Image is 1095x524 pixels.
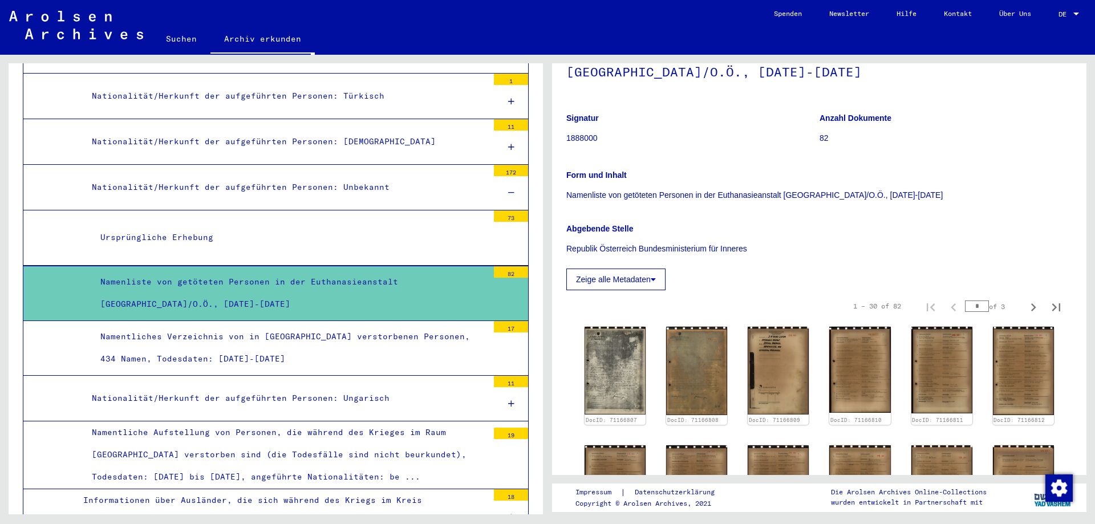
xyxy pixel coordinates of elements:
b: Form und Inhalt [566,170,627,180]
img: 001.jpg [829,327,890,413]
img: Arolsen_neg.svg [9,11,143,39]
div: Nationalität/Herkunft der aufgeführten Personen: Ungarisch [83,387,488,409]
a: DocID: 71166812 [993,417,1045,423]
a: DocID: 71166811 [912,417,963,423]
a: Impressum [575,486,620,498]
b: Signatur [566,113,599,123]
b: Anzahl Dokumente [820,113,891,123]
div: of 3 [965,301,1022,312]
img: 001.jpg [993,327,1054,415]
button: Previous page [942,295,965,318]
div: Nationalität/Herkunft der aufgeführten Personen: Unbekannt [83,176,488,198]
img: 001.jpg [911,327,972,413]
p: wurden entwickelt in Partnerschaft mit [831,497,987,507]
img: Zustimmung ändern [1045,474,1073,502]
span: DE [1058,10,1071,18]
div: 73 [494,210,528,222]
div: 18 [494,489,528,501]
button: Zeige alle Metadaten [566,269,666,290]
a: DocID: 71166808 [667,417,719,423]
a: DocID: 71166807 [586,417,637,423]
div: Namenliste von getöteten Personen in der Euthanasieanstalt [GEOGRAPHIC_DATA]/O.Ö., [DATE]-[DATE] [92,271,488,315]
img: 001.jpg [666,327,727,415]
button: Last page [1045,295,1068,318]
img: yv_logo.png [1032,483,1074,511]
div: 17 [494,321,528,332]
div: Namentliche Aufstellung von Personen, die während des Krieges im Raum [GEOGRAPHIC_DATA] verstorbe... [83,421,488,489]
p: Namenliste von getöteten Personen in der Euthanasieanstalt [GEOGRAPHIC_DATA]/O.Ö., [DATE]-[DATE] [566,189,1072,201]
div: Nationalität/Herkunft der aufgeführten Personen: [DEMOGRAPHIC_DATA] [83,131,488,153]
p: Republik Österreich Bundesministerium für Inneres [566,243,1072,255]
div: 11 [494,119,528,131]
p: Die Arolsen Archives Online-Collections [831,487,987,497]
p: Copyright © Arolsen Archives, 2021 [575,498,728,509]
img: 001.jpg [585,327,646,415]
a: Datenschutzerklärung [626,486,728,498]
div: | [575,486,728,498]
div: 1 – 30 of 82 [853,301,901,311]
div: 11 [494,376,528,387]
b: Abgebende Stelle [566,224,633,233]
a: Suchen [152,25,210,52]
img: 001.jpg [748,327,809,415]
div: 1 [494,74,528,85]
p: 1888000 [566,132,819,144]
div: 19 [494,428,528,439]
button: First page [919,295,942,318]
div: Ursprüngliche Erhebung [92,226,488,249]
button: Next page [1022,295,1045,318]
div: 172 [494,165,528,176]
div: 82 [494,266,528,278]
a: DocID: 71166810 [830,417,882,423]
a: DocID: 71166809 [749,417,800,423]
div: Zustimmung ändern [1045,474,1072,501]
div: Nationalität/Herkunft der aufgeführten Personen: Türkisch [83,85,488,107]
a: Archiv erkunden [210,25,315,55]
div: Namentliches Verzeichnis von in [GEOGRAPHIC_DATA] verstorbenen Personen, 434 Namen, Todesdaten: [... [92,326,488,370]
p: 82 [820,132,1072,144]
